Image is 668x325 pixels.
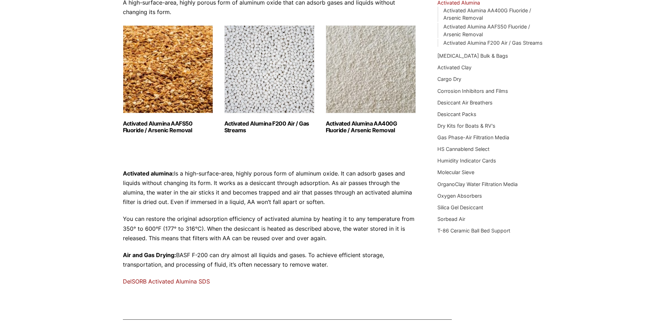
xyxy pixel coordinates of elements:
a: Humidity Indicator Cards [437,158,496,164]
h2: Activated Alumina AAFS50 Fluoride / Arsenic Removal [123,120,213,134]
a: T-86 Ceramic Ball Bed Support [437,228,510,234]
a: Silica Gel Desiccant [437,204,483,210]
a: Activated Alumina AA400G Fluoride / Arsenic Removal [443,7,531,21]
a: Desiccant Air Breathers [437,100,493,106]
a: [MEDICAL_DATA] Bulk & Bags [437,53,508,59]
a: Activated Clay [437,64,472,70]
a: HS Cannablend Select [437,146,489,152]
a: Visit product category Activated Alumina AAFS50 Fluoride / Arsenic Removal [123,25,213,134]
img: Activated Alumina AAFS50 Fluoride / Arsenic Removal [123,25,213,113]
a: DelSORB Activated Alumina SDS [123,278,210,285]
p: You can restore the original adsorption efficiency of activated alumina by heating it to any temp... [123,214,417,243]
a: Dry Kits for Boats & RV's [437,123,495,129]
a: Oxygen Absorbers [437,193,482,199]
img: Activated Alumina F200 Air / Gas Streams [224,25,314,113]
a: Gas Phase-Air Filtration Media [437,134,509,140]
a: OrganoClay Water Filtration Media [437,181,518,187]
a: Cargo Dry [437,76,461,82]
a: Desiccant Packs [437,111,476,117]
img: Activated Alumina AA400G Fluoride / Arsenic Removal [326,25,416,113]
a: Visit product category Activated Alumina F200 Air / Gas Streams [224,25,314,134]
strong: Activated alumina: [123,170,174,177]
p: Is a high-surface-area, highly porous form of aluminum oxide. It can adsorb gases and liquids wit... [123,169,417,207]
h2: Activated Alumina AA400G Fluoride / Arsenic Removal [326,120,416,134]
a: Visit product category Activated Alumina AA400G Fluoride / Arsenic Removal [326,25,416,134]
a: Sorbead Air [437,216,465,222]
h2: Activated Alumina F200 Air / Gas Streams [224,120,314,134]
strong: Air and Gas Drying: [123,251,176,259]
a: Activated Alumina AAFS50 Fluoride / Arsenic Removal [443,24,530,37]
p: BASF F-200 can dry almost all liquids and gases. To achieve efficient storage, transportation, an... [123,250,417,269]
a: Activated Alumina F200 Air / Gas Streams [443,40,543,46]
a: Corrosion Inhibitors and Films [437,88,508,94]
a: Molecular Sieve [437,169,474,175]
